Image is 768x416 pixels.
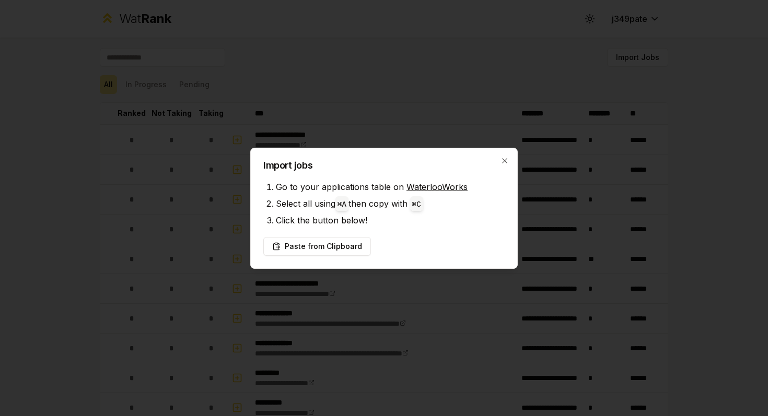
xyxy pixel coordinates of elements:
h2: Import jobs [263,161,505,170]
li: Select all using then copy with [276,195,505,212]
a: WaterlooWorks [406,182,468,192]
button: Paste from Clipboard [263,237,371,256]
code: ⌘ C [412,200,421,209]
code: ⌘ A [338,200,346,209]
li: Go to your applications table on [276,179,505,195]
li: Click the button below! [276,212,505,229]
